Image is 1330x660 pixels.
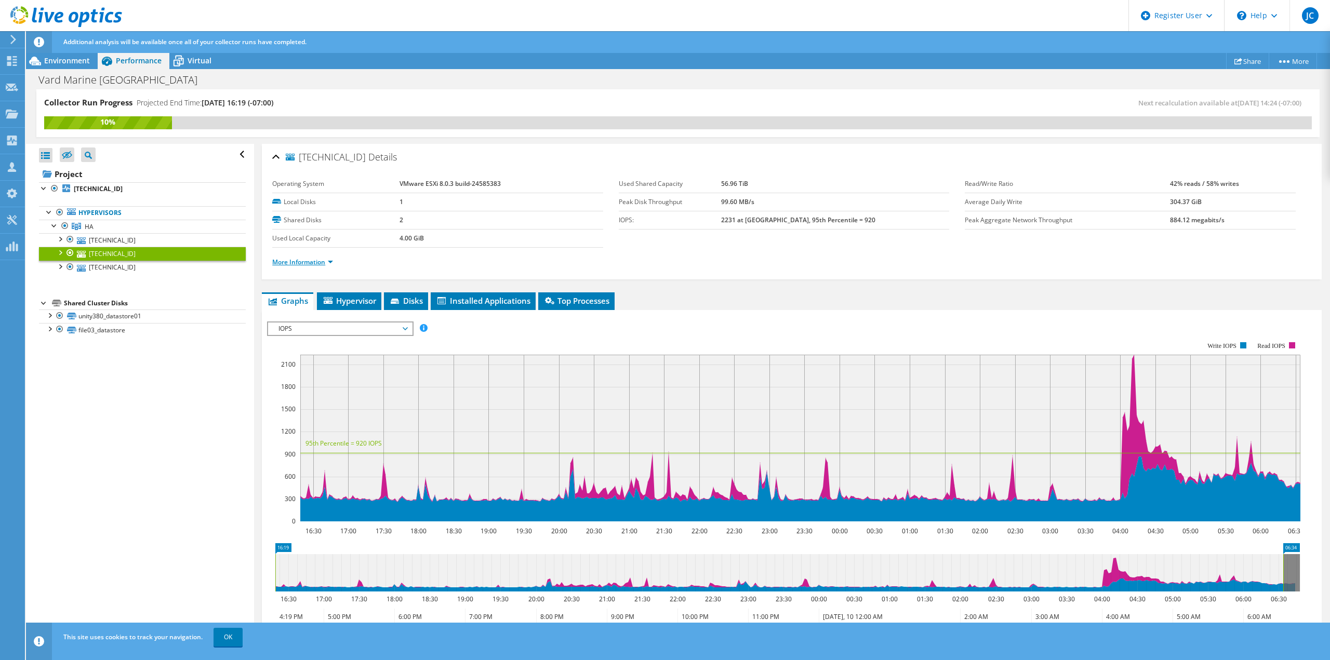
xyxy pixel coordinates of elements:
[972,527,988,535] text: 02:00
[528,595,544,603] text: 20:00
[281,360,296,369] text: 2100
[63,632,203,641] span: This site uses cookies to track your navigation.
[281,595,297,603] text: 16:30
[721,197,754,206] b: 99.60 MB/s
[422,595,438,603] text: 18:30
[1218,527,1234,535] text: 05:30
[34,74,214,86] h1: Vard Marine [GEOGRAPHIC_DATA]
[116,56,162,65] span: Performance
[721,179,748,188] b: 56.96 TiB
[543,295,609,306] span: Top Processes
[1078,527,1094,535] text: 03:30
[1042,527,1058,535] text: 03:00
[846,595,862,603] text: 00:30
[762,527,778,535] text: 23:00
[340,527,356,535] text: 17:00
[882,595,898,603] text: 01:00
[85,222,94,231] span: HA
[322,295,376,306] span: Hypervisor
[1059,595,1075,603] text: 03:30
[39,309,246,323] a: unity380_datastore01
[267,295,308,306] span: Graphs
[285,450,296,459] text: 900
[285,472,296,481] text: 600
[1165,595,1181,603] text: 05:00
[917,595,933,603] text: 01:30
[305,439,382,448] text: 95th Percentile = 920 IOPS
[272,233,400,244] label: Used Local Capacity
[39,220,246,233] a: HA
[1237,11,1246,20] svg: \n
[965,197,1170,207] label: Average Daily Write
[273,322,407,335] span: IOPS
[1235,595,1252,603] text: 06:00
[39,233,246,247] a: [TECHNICAL_ID]
[705,595,721,603] text: 22:30
[64,297,246,309] div: Shared Cluster Disks
[74,184,123,193] b: [TECHNICAL_ID]
[1112,527,1128,535] text: 04:00
[39,166,246,182] a: Project
[137,97,273,109] h4: Projected End Time:
[1148,527,1164,535] text: 04:30
[1302,7,1319,24] span: JC
[481,527,497,535] text: 19:00
[387,595,403,603] text: 18:00
[1138,98,1307,107] span: Next recalculation available at
[832,527,848,535] text: 00:00
[965,179,1170,189] label: Read/Write Ratio
[551,527,567,535] text: 20:00
[811,595,827,603] text: 00:00
[902,527,918,535] text: 01:00
[634,595,650,603] text: 21:30
[63,37,307,46] span: Additional analysis will be available once all of your collector runs have completed.
[305,527,322,535] text: 16:30
[1094,595,1110,603] text: 04:00
[389,295,423,306] span: Disks
[1007,527,1023,535] text: 02:30
[400,197,403,206] b: 1
[368,151,397,163] span: Details
[188,56,211,65] span: Virtual
[457,595,473,603] text: 19:00
[599,595,615,603] text: 21:00
[776,595,792,603] text: 23:30
[446,527,462,535] text: 18:30
[619,197,721,207] label: Peak Disk Throughput
[281,405,296,413] text: 1500
[285,494,296,503] text: 300
[988,595,1004,603] text: 02:30
[1129,595,1146,603] text: 04:30
[619,179,721,189] label: Used Shared Capacity
[351,595,367,603] text: 17:30
[721,215,875,224] b: 2231 at [GEOGRAPHIC_DATA], 95th Percentile = 920
[1023,595,1040,603] text: 03:00
[1238,98,1301,107] span: [DATE] 14:24 (-07:00)
[656,527,672,535] text: 21:30
[286,152,366,163] span: [TECHNICAL_ID]
[1200,595,1216,603] text: 05:30
[281,427,296,436] text: 1200
[1182,527,1199,535] text: 05:00
[1170,179,1239,188] b: 42% reads / 58% writes
[564,595,580,603] text: 20:30
[796,527,813,535] text: 23:30
[39,323,246,336] a: file03_datastore
[272,215,400,225] label: Shared Disks
[39,182,246,196] a: [TECHNICAL_ID]
[281,382,296,391] text: 1800
[400,234,424,243] b: 4.00 GiB
[202,98,273,107] span: [DATE] 16:19 (-07:00)
[1271,595,1287,603] text: 06:30
[400,215,403,224] b: 2
[1269,53,1317,69] a: More
[740,595,756,603] text: 23:00
[272,179,400,189] label: Operating System
[691,527,708,535] text: 22:00
[726,527,742,535] text: 22:30
[1170,197,1202,206] b: 304.37 GiB
[272,197,400,207] label: Local Disks
[621,527,637,535] text: 21:00
[1258,342,1286,349] text: Read IOPS
[867,527,883,535] text: 00:30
